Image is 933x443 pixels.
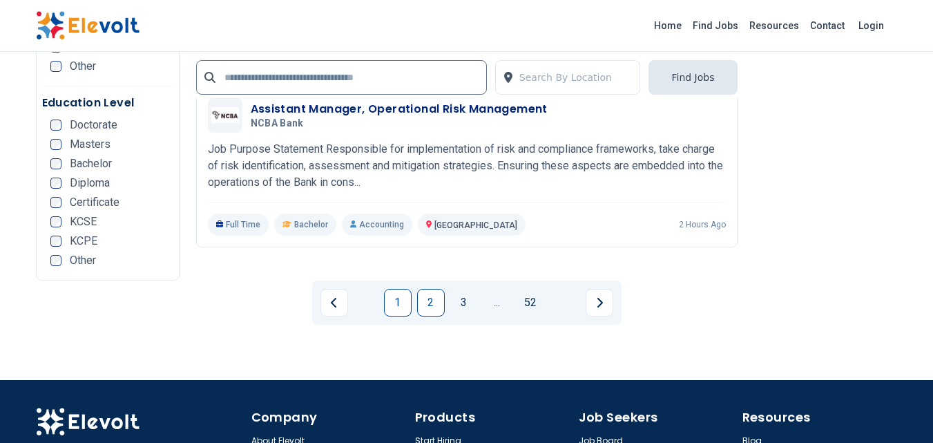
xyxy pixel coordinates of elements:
[50,178,61,189] input: Diploma
[415,408,570,427] h4: Products
[251,117,304,130] span: NCBA Bank
[687,15,744,37] a: Find Jobs
[208,141,726,191] p: Job Purpose Statement Responsible for implementation of risk and compliance frameworks, take char...
[483,289,511,317] a: Jump forward
[850,12,892,39] a: Login
[50,139,61,150] input: Masters
[70,61,96,72] span: Other
[586,289,613,317] a: Next page
[208,214,269,236] p: Full Time
[805,15,850,37] a: Contact
[864,377,933,443] iframe: Chat Widget
[384,289,412,317] a: Page 1 is your current page
[50,120,61,131] input: Doctorate
[42,95,173,111] h5: Education Level
[434,220,517,230] span: [GEOGRAPHIC_DATA]
[70,41,115,53] span: Part-time
[742,408,898,427] h4: Resources
[70,236,97,247] span: KCPE
[70,255,96,266] span: Other
[320,289,348,317] a: Previous page
[70,216,97,227] span: KCSE
[251,408,407,427] h4: Company
[417,289,445,317] a: Page 2
[208,98,726,236] a: NCBA BankAssistant Manager, Operational Risk ManagementNCBA BankJob Purpose Statement Responsible...
[744,15,805,37] a: Resources
[251,101,548,117] h3: Assistant Manager, Operational Risk Management
[211,107,239,123] img: NCBA Bank
[679,219,726,230] p: 2 hours ago
[648,60,737,95] button: Find Jobs
[70,158,112,169] span: Bachelor
[648,15,687,37] a: Home
[50,158,61,169] input: Bachelor
[50,216,61,227] input: KCSE
[320,289,613,317] ul: Pagination
[517,289,544,317] a: Page 52
[450,289,478,317] a: Page 3
[70,178,110,189] span: Diploma
[70,139,110,150] span: Masters
[579,408,734,427] h4: Job Seekers
[36,11,140,40] img: Elevolt
[36,408,140,437] img: Elevolt
[70,197,119,208] span: Certificate
[50,236,61,247] input: KCPE
[50,197,61,208] input: Certificate
[50,255,61,266] input: Other
[342,214,412,236] p: Accounting
[70,120,117,131] span: Doctorate
[294,219,328,230] span: Bachelor
[50,61,61,72] input: Other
